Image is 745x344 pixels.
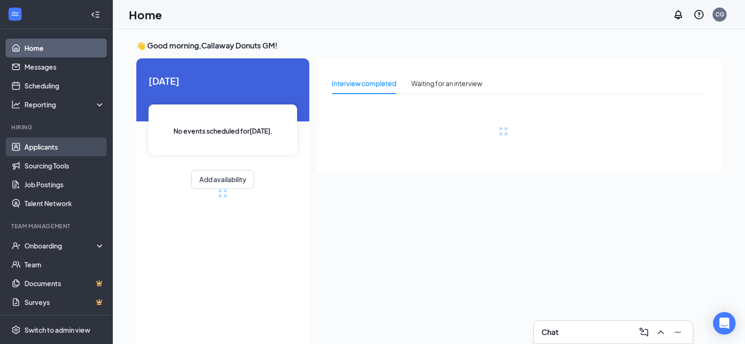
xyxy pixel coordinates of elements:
div: Team Management [11,222,103,230]
div: Switch to admin view [24,325,90,335]
a: Home [24,39,105,57]
svg: ComposeMessage [638,327,650,338]
div: Onboarding [24,241,97,250]
button: Add availability [191,170,254,189]
div: Hiring [11,123,103,131]
div: Reporting [24,100,105,109]
a: Messages [24,57,105,76]
a: Team [24,255,105,274]
div: Waiting for an interview [411,78,482,88]
h3: 👋 Good morning, Callaway Donuts GM ! [136,40,721,51]
a: Job Postings [24,175,105,194]
a: Talent Network [24,194,105,213]
a: DocumentsCrown [24,274,105,293]
svg: Notifications [673,9,684,20]
svg: QuestionInfo [693,9,705,20]
svg: UserCheck [11,241,21,250]
a: Scheduling [24,76,105,95]
svg: Minimize [672,327,683,338]
svg: Analysis [11,100,21,109]
a: Sourcing Tools [24,156,105,175]
h1: Home [129,7,162,23]
div: Interview completed [332,78,396,88]
div: loading meetings... [218,189,227,198]
svg: WorkstreamLogo [10,9,20,19]
a: Applicants [24,137,105,156]
button: Minimize [670,325,685,340]
button: ComposeMessage [636,325,651,340]
div: CG [715,10,724,18]
a: SurveysCrown [24,293,105,312]
span: [DATE] [149,73,297,88]
h3: Chat [541,327,558,337]
span: No events scheduled for [DATE] . [173,126,273,136]
button: ChevronUp [653,325,668,340]
svg: ChevronUp [655,327,667,338]
div: Open Intercom Messenger [713,312,736,335]
svg: Collapse [91,10,100,19]
svg: Settings [11,325,21,335]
